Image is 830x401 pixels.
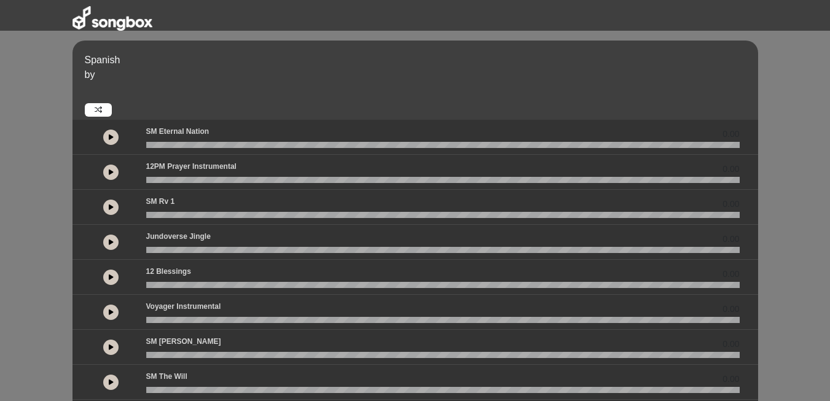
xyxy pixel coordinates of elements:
[146,126,209,137] p: SM Eternal Nation
[146,231,211,242] p: Jundoverse Jingle
[722,128,739,141] span: 0.00
[722,303,739,316] span: 0.00
[722,338,739,351] span: 0.00
[722,233,739,246] span: 0.00
[722,163,739,176] span: 0.00
[722,373,739,386] span: 0.00
[146,371,187,382] p: SM The Will
[722,268,739,281] span: 0.00
[146,266,191,277] p: 12 Blessings
[146,301,221,312] p: Voyager Instrumental
[146,196,175,207] p: SM Rv 1
[722,198,739,211] span: 0.00
[146,336,221,347] p: SM [PERSON_NAME]
[146,161,237,172] p: 12PM Prayer Instrumental
[85,53,755,68] p: Spanish
[85,69,95,80] span: by
[72,6,152,31] img: songbox-logo-white.png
